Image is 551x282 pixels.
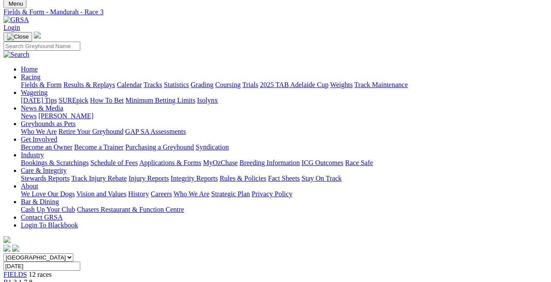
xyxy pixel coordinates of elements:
input: Select date [3,262,80,271]
a: Rules & Policies [220,175,266,182]
a: Syndication [196,143,229,151]
a: Track Injury Rebate [71,175,127,182]
div: News & Media [21,112,548,120]
img: facebook.svg [3,245,10,252]
a: We Love Our Dogs [21,190,75,198]
a: News [21,112,36,120]
a: About [21,182,38,190]
a: Statistics [164,81,189,88]
a: [PERSON_NAME] [38,112,93,120]
a: Race Safe [345,159,373,166]
a: Stay On Track [302,175,341,182]
div: Bar & Dining [21,206,548,214]
div: Greyhounds as Pets [21,128,548,136]
a: Fields & Form - Mandurah - Race 3 [3,8,548,16]
a: Become an Owner [21,143,72,151]
a: Home [21,65,38,73]
a: Login To Blackbook [21,221,78,229]
a: Integrity Reports [171,175,218,182]
a: Tracks [144,81,162,88]
a: Who We Are [174,190,210,198]
a: Privacy Policy [252,190,292,198]
a: Purchasing a Greyhound [125,143,194,151]
div: Get Involved [21,143,548,151]
a: Bar & Dining [21,198,59,205]
a: Chasers Restaurant & Function Centre [77,206,184,213]
img: logo-grsa-white.png [3,236,10,243]
div: Care & Integrity [21,175,548,182]
a: Injury Reports [128,175,169,182]
button: Toggle navigation [3,32,32,42]
a: Cash Up Your Club [21,206,75,213]
a: Strategic Plan [211,190,250,198]
a: Racing [21,73,40,81]
span: Menu [9,0,23,7]
div: Wagering [21,97,548,104]
a: Breeding Information [239,159,300,166]
img: Close [7,33,29,40]
a: Trials [242,81,258,88]
a: Schedule of Fees [90,159,138,166]
a: Login [3,24,20,31]
a: Who We Are [21,128,57,135]
a: Fact Sheets [268,175,300,182]
a: Grading [191,81,213,88]
a: Get Involved [21,136,57,143]
a: [DATE] Tips [21,97,57,104]
a: ICG Outcomes [302,159,343,166]
a: Weights [330,81,353,88]
a: How To Bet [90,97,124,104]
a: Stewards Reports [21,175,69,182]
a: Greyhounds as Pets [21,120,75,127]
a: Isolynx [197,97,218,104]
a: Wagering [21,89,48,96]
img: GRSA [3,16,29,24]
a: Contact GRSA [21,214,62,221]
div: Racing [21,81,548,89]
a: Care & Integrity [21,167,67,174]
a: SUREpick [59,97,88,104]
a: GAP SA Assessments [125,128,186,135]
div: Industry [21,159,548,167]
a: Retire Your Greyhound [59,128,124,135]
a: Become a Trainer [74,143,124,151]
a: Bookings & Scratchings [21,159,89,166]
a: Coursing [215,81,241,88]
a: FIELDS [3,271,27,278]
input: Search [3,42,80,51]
span: 12 races [29,271,52,278]
a: Vision and Values [76,190,126,198]
a: 2025 TAB Adelaide Cup [260,81,328,88]
a: Industry [21,151,44,159]
a: Applications & Forms [139,159,201,166]
a: Track Maintenance [354,81,408,88]
img: logo-grsa-white.png [34,32,41,39]
a: News & Media [21,104,63,112]
a: History [128,190,149,198]
a: Calendar [117,81,142,88]
a: Careers [151,190,172,198]
a: Results & Replays [63,81,115,88]
div: About [21,190,548,198]
img: Search [3,51,30,58]
img: twitter.svg [12,245,19,252]
a: MyOzChase [203,159,238,166]
a: Fields & Form [21,81,62,88]
a: Minimum Betting Limits [125,97,195,104]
